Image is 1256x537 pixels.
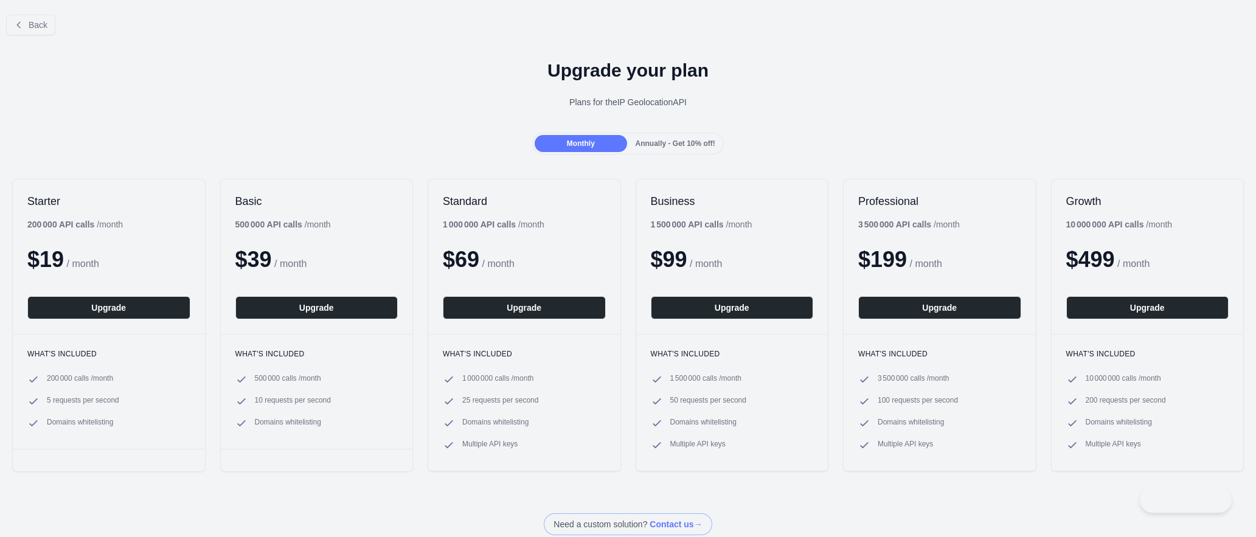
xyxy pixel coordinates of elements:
[690,258,722,269] span: / month
[651,247,687,272] span: $ 99
[651,296,814,319] button: Upgrade
[482,258,515,269] span: / month
[1140,487,1232,513] iframe: Toggle Customer Support
[858,247,907,272] span: $ 199
[443,296,606,319] button: Upgrade
[858,296,1021,319] button: Upgrade
[910,258,942,269] span: / month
